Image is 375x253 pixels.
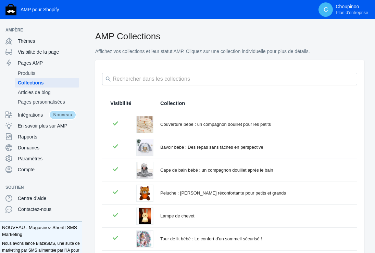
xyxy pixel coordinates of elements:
span: Articles de blog [18,89,76,96]
img: bavoirs-bebe-840934.jpg [137,139,153,156]
a: Produits [15,68,79,78]
img: couverture-bebe-un-compagnon-douillet-pour-les-petits-6138627.webp [137,116,153,133]
a: Pages AMP [3,57,79,68]
img: Acheter le logo du shérif [5,4,16,15]
div: Couverture bébé : un compagnon douillet pour les petits [160,121,349,128]
span: Pages personnalisées [18,98,76,105]
button: Ajouter une vente canal [70,186,80,189]
a: Collections [15,78,79,88]
a: IntégrationsNouveau [3,109,79,120]
div: Tour de lit bébé : Le confort d’un sommeil sécurisé ! [160,236,349,242]
span: Plan d’entreprise [336,10,368,15]
span: Rapports [18,133,76,140]
span: AMPÈRE [5,27,70,34]
span: Compte [18,166,76,173]
img: lampe-de-chevet-3724526.jpg [139,208,151,224]
img: cape-de-bain-bebe-un-compagnon-douillet-apres-le-bain-5013960.webp [137,162,153,178]
span: Thèmes [18,38,76,44]
span: Produits [18,70,76,77]
button: Ajouter une vente canal [70,29,80,31]
span: Visibilité de la page [18,49,76,55]
p: Affichez vos collections et leur statut AMP. Cliquez sur une collection individuelle pour plus de... [95,48,364,55]
div: Bavoir bébé : Des repas sans tâches en perspective [160,144,349,151]
div: Peluche : [PERSON_NAME] réconfortante pour petits et grands [160,190,349,197]
span: Soutien [5,184,70,191]
span: Centre d’aide [18,195,76,202]
div: Lampe de chevet [160,213,349,219]
span: Collections [18,79,76,86]
span: Pages AMP [18,59,76,66]
iframe: Drift Widget Chat Controller [341,219,367,245]
span: Collection [160,100,185,107]
span: Contactez-nous [18,206,76,213]
a: Visibilité de la page [3,46,79,57]
img: tour-de-lit-bebe-277998.jpg [137,231,153,247]
span: Nouveau [49,110,76,120]
a: En savoir plus sur AMP [3,120,79,131]
span: Visibilité [110,100,131,107]
span: AMP pour Shopify [21,7,59,12]
a: Pages personnalisées [15,97,79,107]
a: Paramètres [3,153,79,164]
span: Paramètres [18,155,76,162]
a: Articles de blog [15,88,79,97]
h2: AMP Collections [95,30,364,42]
a: Compte [3,164,79,175]
font: Choupinoo [336,4,359,9]
span: C [322,6,329,13]
span: En savoir plus sur AMP [18,122,76,129]
a: Contactez-nous [3,204,79,215]
img: peluche-douceur-reconfortante-pour-petits-et-grands-8450519.jpg [137,185,153,201]
a: Domaines [3,142,79,153]
div: Cape de bain bébé : un compagnon douillet après le bain [160,167,349,174]
a: Rapports [3,131,79,142]
span: Intégrations [18,111,49,118]
a: Thèmes [3,36,79,46]
input: Rechercher dans les collections [102,73,357,85]
span: Domaines [18,144,76,151]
